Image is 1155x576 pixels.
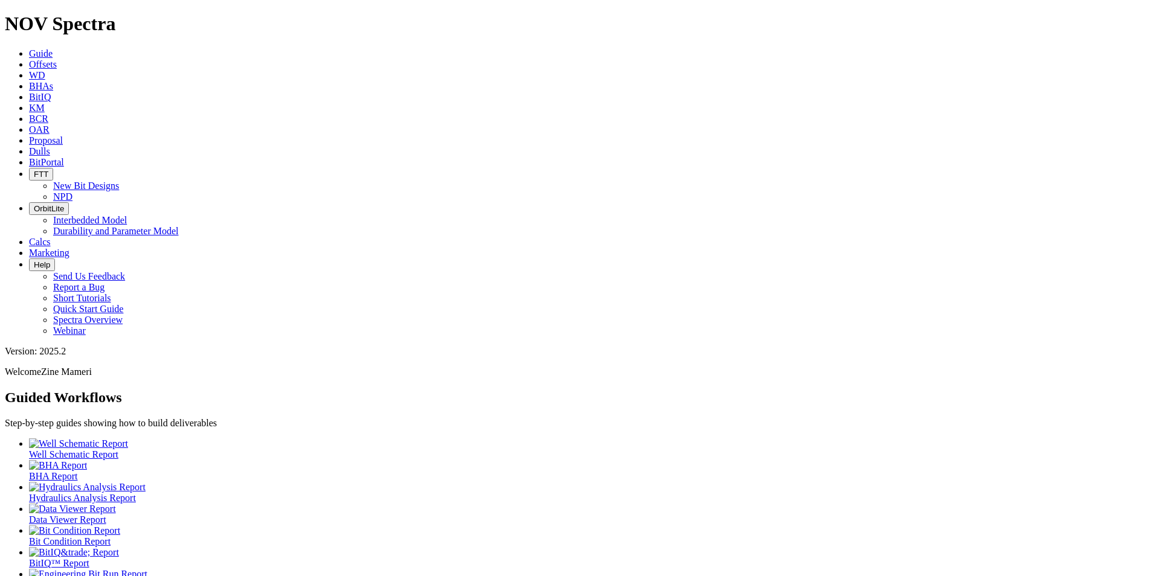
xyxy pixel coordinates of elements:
span: Help [34,260,50,269]
h1: NOV Spectra [5,13,1150,35]
a: Dulls [29,146,50,156]
a: Calcs [29,237,51,247]
span: FTT [34,170,48,179]
a: BitIQ [29,92,51,102]
a: Marketing [29,248,69,258]
img: Hydraulics Analysis Report [29,482,146,493]
a: Quick Start Guide [53,304,123,314]
a: Well Schematic Report Well Schematic Report [29,438,1150,459]
span: OrbitLite [34,204,64,213]
img: BHA Report [29,460,87,471]
a: Proposal [29,135,63,146]
p: Step-by-step guides showing how to build deliverables [5,418,1150,429]
button: OrbitLite [29,202,69,215]
img: Bit Condition Report [29,525,120,536]
p: Welcome [5,366,1150,377]
a: Guide [29,48,53,59]
span: BHA Report [29,471,77,481]
a: Send Us Feedback [53,271,125,281]
a: WD [29,70,45,80]
span: BitIQ™ Report [29,558,89,568]
button: FTT [29,168,53,181]
a: NPD [53,191,72,202]
a: BitPortal [29,157,64,167]
span: Well Schematic Report [29,449,118,459]
img: BitIQ&trade; Report [29,547,119,558]
span: Bit Condition Report [29,536,111,546]
img: Well Schematic Report [29,438,128,449]
a: BHA Report BHA Report [29,460,1150,481]
a: Hydraulics Analysis Report Hydraulics Analysis Report [29,482,1150,503]
a: Short Tutorials [53,293,111,303]
a: Bit Condition Report Bit Condition Report [29,525,1150,546]
button: Help [29,258,55,271]
a: Spectra Overview [53,315,123,325]
span: Data Viewer Report [29,514,106,525]
a: Offsets [29,59,57,69]
a: BHAs [29,81,53,91]
a: Interbedded Model [53,215,127,225]
img: Data Viewer Report [29,504,116,514]
span: Zine Mameri [41,366,92,377]
h2: Guided Workflows [5,389,1150,406]
a: BCR [29,114,48,124]
a: Data Viewer Report Data Viewer Report [29,504,1150,525]
a: OAR [29,124,50,135]
span: Hydraulics Analysis Report [29,493,136,503]
a: Durability and Parameter Model [53,226,179,236]
a: BitIQ&trade; Report BitIQ™ Report [29,547,1150,568]
a: New Bit Designs [53,181,119,191]
div: Version: 2025.2 [5,346,1150,357]
a: Webinar [53,325,86,336]
a: Report a Bug [53,282,105,292]
a: KM [29,103,45,113]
